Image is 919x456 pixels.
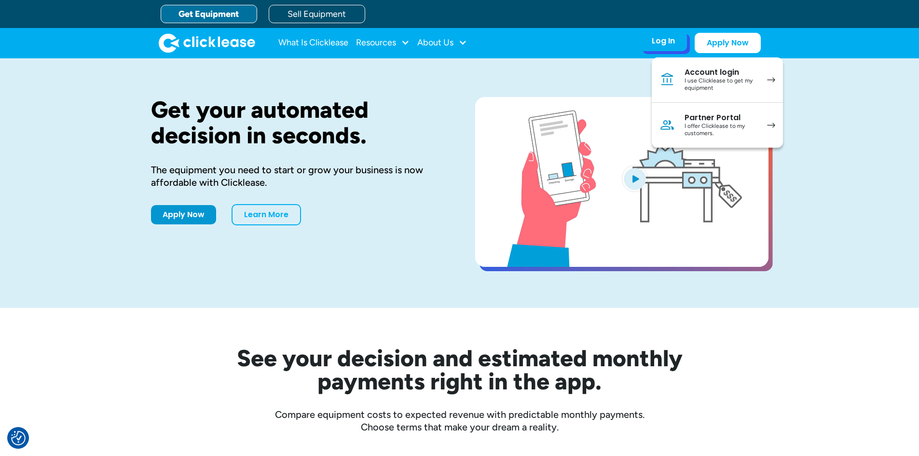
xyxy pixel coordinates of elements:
a: home [159,33,255,53]
div: Partner Portal [685,113,757,123]
div: The equipment you need to start or grow your business is now affordable with Clicklease. [151,164,444,189]
div: Account login [685,68,757,77]
div: Log In [652,36,675,46]
img: Bank icon [659,72,675,87]
img: Revisit consent button [11,431,26,445]
img: arrow [767,123,775,128]
a: Partner PortalI offer Clicklease to my customers. [652,103,783,148]
a: Apply Now [695,33,761,53]
img: Clicklease logo [159,33,255,53]
div: Resources [356,33,410,53]
h1: Get your automated decision in seconds. [151,97,444,148]
a: Apply Now [151,205,216,224]
img: Person icon [659,117,675,133]
img: arrow [767,77,775,83]
a: Account loginI use Clicklease to get my equipment [652,57,783,103]
nav: Log In [652,57,783,148]
div: I use Clicklease to get my equipment [685,77,757,92]
a: open lightbox [475,97,768,267]
div: Compare equipment costs to expected revenue with predictable monthly payments. Choose terms that ... [151,408,768,433]
a: Sell Equipment [269,5,365,23]
button: Consent Preferences [11,431,26,445]
a: Learn More [232,204,301,225]
a: Get Equipment [161,5,257,23]
div: About Us [417,33,467,53]
h2: See your decision and estimated monthly payments right in the app. [190,346,730,393]
a: What Is Clicklease [278,33,348,53]
div: I offer Clicklease to my customers. [685,123,757,138]
img: Blue play button logo on a light blue circular background [622,165,648,192]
